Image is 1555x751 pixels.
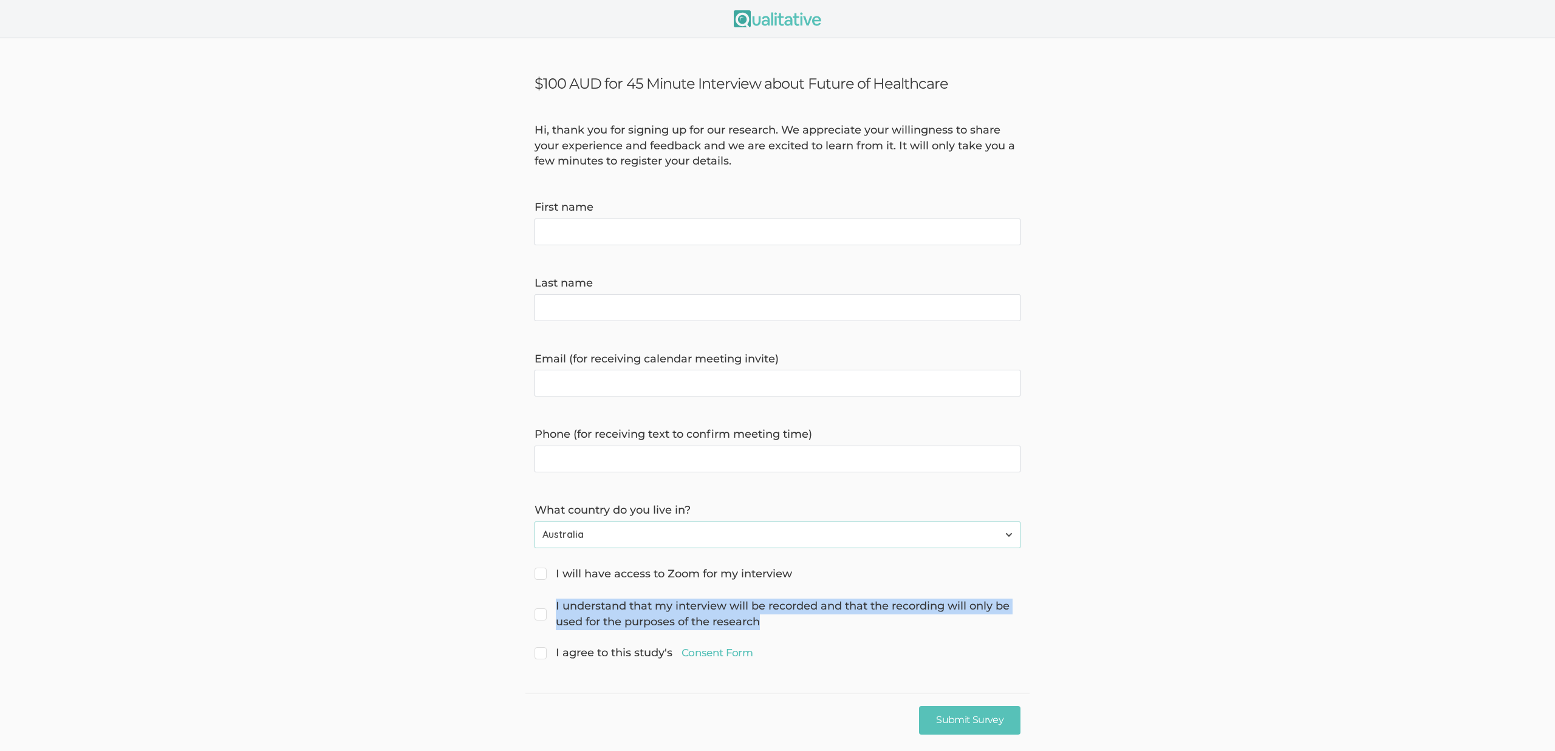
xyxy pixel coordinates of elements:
label: What country do you live in? [535,503,1020,518]
input: Submit Survey [919,706,1020,735]
label: Last name [535,276,1020,291]
a: Consent Form [682,645,753,660]
label: Email (for receiving calendar meeting invite) [535,352,1020,367]
div: Hi, thank you for signing up for our research. We appreciate your willingness to share your exper... [525,123,1030,169]
label: Phone (for receiving text to confirm meeting time) [535,427,1020,443]
h3: $100 AUD for 45 Minute Interview about Future of Healthcare [535,75,1020,92]
span: I agree to this study's [535,645,753,661]
span: I understand that my interview will be recorded and that the recording will only be used for the ... [535,599,1020,630]
img: Qualitative [734,10,821,27]
span: I will have access to Zoom for my interview [535,566,792,582]
label: First name [535,200,1020,216]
